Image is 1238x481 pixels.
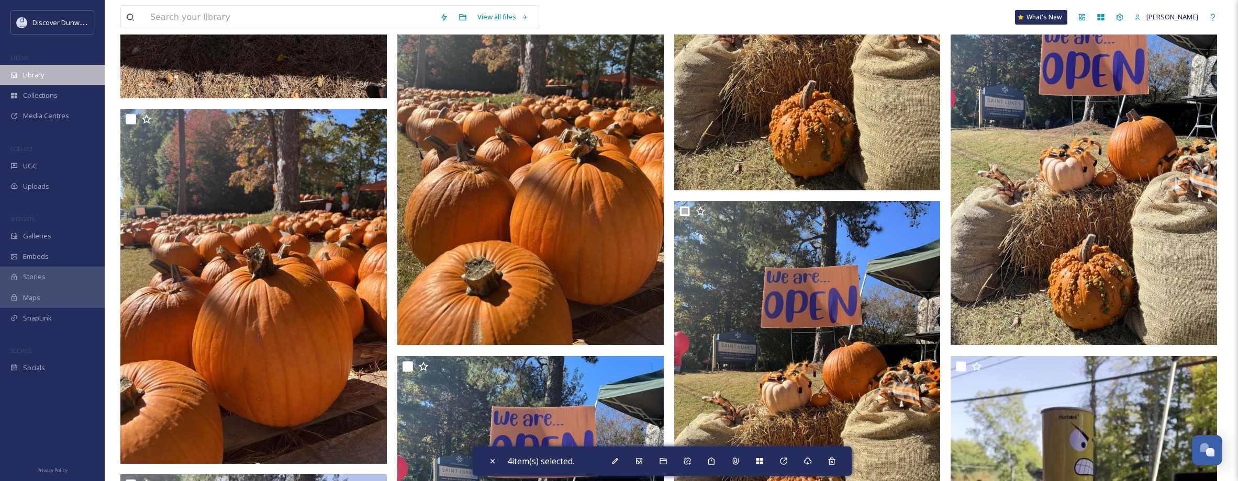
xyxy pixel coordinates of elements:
a: View all files [472,7,533,27]
span: Embeds [23,251,49,261]
span: SnapLink [23,313,52,323]
span: Library [23,70,44,80]
span: [PERSON_NAME] [1146,12,1198,21]
span: UGC [23,161,37,171]
span: Uploads [23,181,49,191]
span: MEDIA [10,54,29,62]
span: Socials [23,363,45,373]
span: COLLECT [10,145,33,153]
img: IMG_7111.JPG [120,109,387,463]
span: 4 item(s) selected. [507,455,574,467]
span: WIDGETS [10,215,35,223]
input: Search your library [145,6,434,29]
span: Maps [23,293,40,303]
img: 696246f7-25b9-4a35-beec-0db6f57a4831.png [17,17,27,28]
span: Galleries [23,231,51,241]
a: What's New [1015,10,1067,25]
span: Collections [23,90,58,100]
span: Media Centres [23,111,69,121]
span: SOCIALS [10,347,31,354]
span: Stories [23,272,46,282]
span: Privacy Policy [37,467,68,474]
a: [PERSON_NAME] [1129,7,1203,27]
span: Discover Dunwoody [32,17,95,27]
button: Open Chat [1192,435,1222,465]
a: Privacy Policy [37,463,68,476]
